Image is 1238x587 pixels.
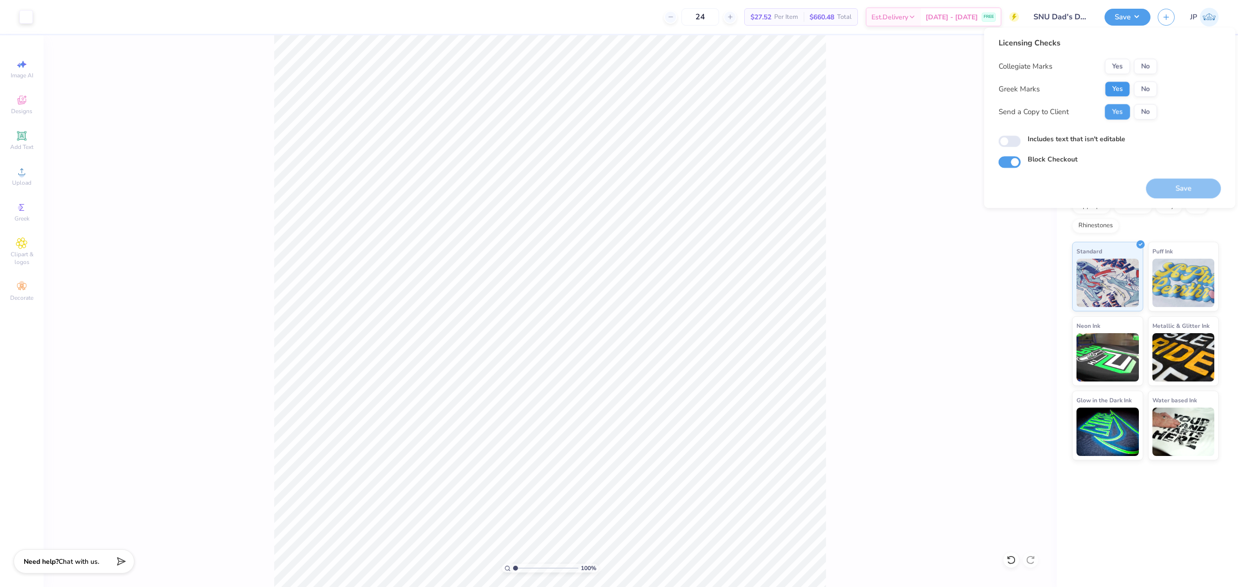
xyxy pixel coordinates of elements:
[837,12,852,22] span: Total
[1028,134,1125,144] label: Includes text that isn't editable
[1134,81,1157,97] button: No
[999,61,1052,72] div: Collegiate Marks
[751,12,771,22] span: $27.52
[12,179,31,187] span: Upload
[1076,259,1139,307] img: Standard
[1152,259,1215,307] img: Puff Ink
[1190,8,1219,27] a: JP
[11,72,33,79] span: Image AI
[15,215,29,222] span: Greek
[1134,104,1157,119] button: No
[1028,155,1077,165] label: Block Checkout
[999,106,1069,117] div: Send a Copy to Client
[59,557,99,566] span: Chat with us.
[1076,408,1139,456] img: Glow in the Dark Ink
[1076,333,1139,382] img: Neon Ink
[10,143,33,151] span: Add Text
[1072,219,1119,233] div: Rhinestones
[984,14,994,20] span: FREE
[1105,81,1130,97] button: Yes
[1105,104,1130,119] button: Yes
[1152,395,1197,405] span: Water based Ink
[1152,321,1209,331] span: Metallic & Glitter Ink
[1105,9,1150,26] button: Save
[581,564,596,572] span: 100 %
[1076,321,1100,331] span: Neon Ink
[1076,395,1132,405] span: Glow in the Dark Ink
[774,12,798,22] span: Per Item
[810,12,834,22] span: $660.48
[871,12,908,22] span: Est. Delivery
[999,37,1157,49] div: Licensing Checks
[1134,59,1157,74] button: No
[1152,408,1215,456] img: Water based Ink
[5,250,39,266] span: Clipart & logos
[1076,246,1102,256] span: Standard
[1152,333,1215,382] img: Metallic & Glitter Ink
[1152,246,1173,256] span: Puff Ink
[10,294,33,302] span: Decorate
[24,557,59,566] strong: Need help?
[681,8,719,26] input: – –
[1190,12,1197,23] span: JP
[1026,7,1097,27] input: Untitled Design
[1105,59,1130,74] button: Yes
[11,107,32,115] span: Designs
[1200,8,1219,27] img: John Paul Torres
[926,12,978,22] span: [DATE] - [DATE]
[999,84,1040,95] div: Greek Marks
